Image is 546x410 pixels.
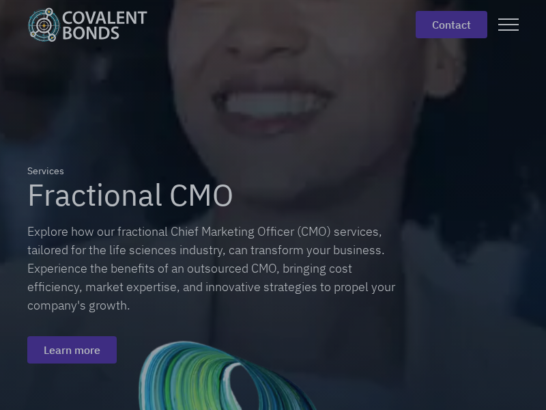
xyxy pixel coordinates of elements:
[416,11,487,38] a: contact
[27,178,233,211] h1: Fractional CMO
[27,8,147,42] img: Covalent Bonds White / Teal Logo
[27,336,117,364] a: Learn more
[27,164,64,178] div: Services
[27,222,409,314] div: Explore how our fractional Chief Marketing Officer (CMO) services, tailored for the life sciences...
[27,8,158,42] a: home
